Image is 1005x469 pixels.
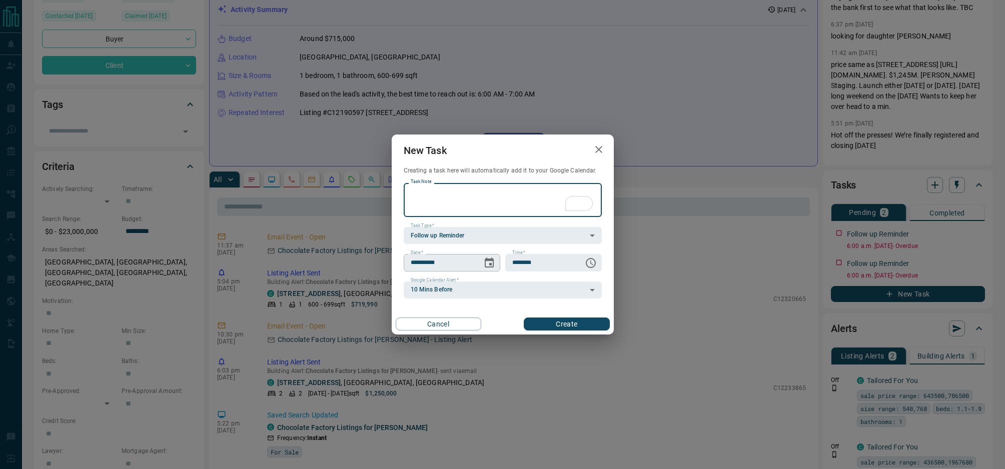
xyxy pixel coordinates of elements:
label: Google Calendar Alert [411,277,459,283]
textarea: To enrich screen reader interactions, please activate Accessibility in Grammarly extension settings [411,187,595,213]
label: Task Note [411,178,431,185]
button: Choose time, selected time is 6:00 AM [581,253,601,273]
div: 10 Mins Before [404,281,602,298]
button: Cancel [396,317,481,330]
label: Time [512,249,525,256]
button: Choose date, selected date is Aug 13, 2025 [479,253,499,273]
p: Creating a task here will automatically add it to your Google Calendar. [404,166,602,175]
div: Follow up Reminder [404,227,602,244]
h2: New Task [392,134,459,166]
button: Create [524,317,609,330]
label: Date [411,249,423,256]
label: Task Type [411,222,434,229]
